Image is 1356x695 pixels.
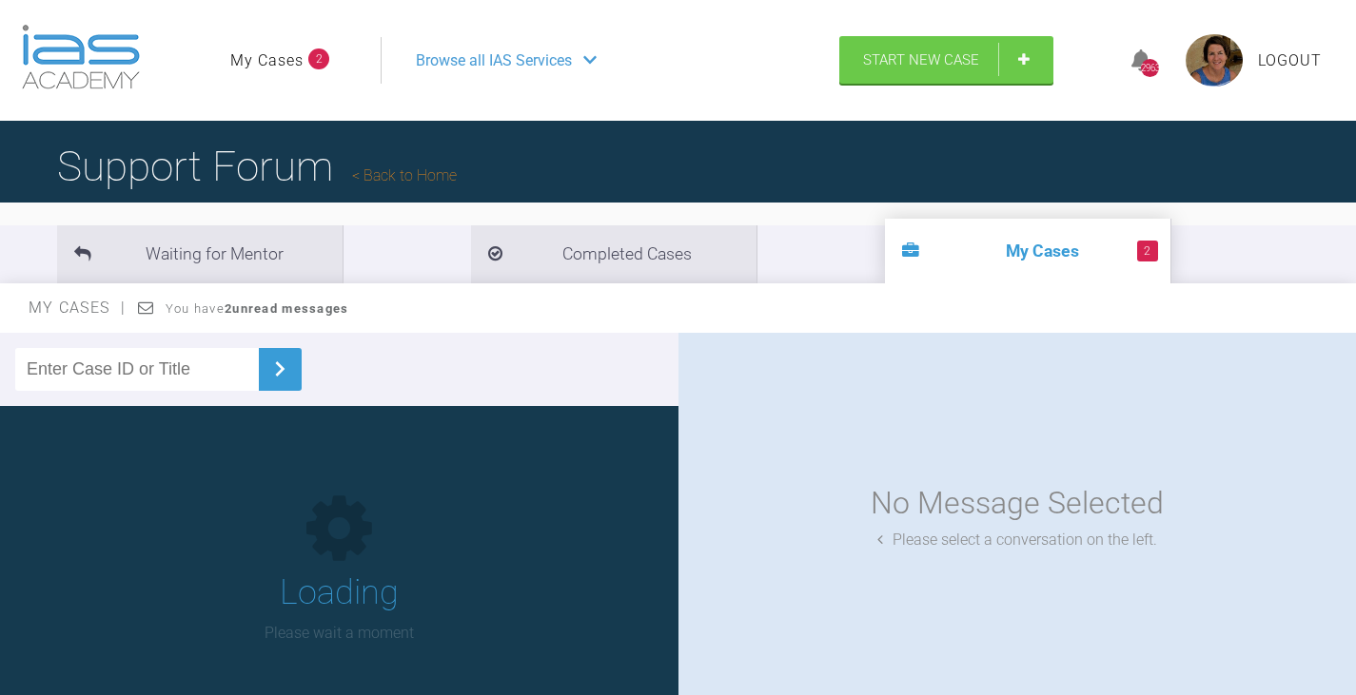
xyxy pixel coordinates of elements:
[57,225,343,283] li: Waiting for Mentor
[352,166,457,184] a: Back to Home
[57,133,457,200] h1: Support Forum
[265,621,414,646] p: Please wait a moment
[1141,59,1159,77] div: 2963
[265,354,295,384] img: chevronRight.28bd32b0.svg
[1186,34,1243,87] img: profile.png
[29,299,127,317] span: My Cases
[877,528,1157,552] div: Please select a conversation on the left.
[22,25,140,89] img: logo-light.3e3ef733.png
[1258,48,1322,73] a: Logout
[15,348,259,391] input: Enter Case ID or Title
[885,219,1170,283] li: My Cases
[1137,241,1158,261] span: 2
[166,301,349,316] span: You have
[308,48,329,69] span: 2
[230,48,304,73] a: My Cases
[871,479,1164,528] div: No Message Selected
[280,566,399,621] h1: Loading
[416,48,572,73] span: Browse all IAS Services
[839,36,1053,84] a: Start New Case
[863,51,979,68] span: Start New Case
[225,301,348,316] strong: 2 unread messages
[471,225,757,283] li: Completed Cases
